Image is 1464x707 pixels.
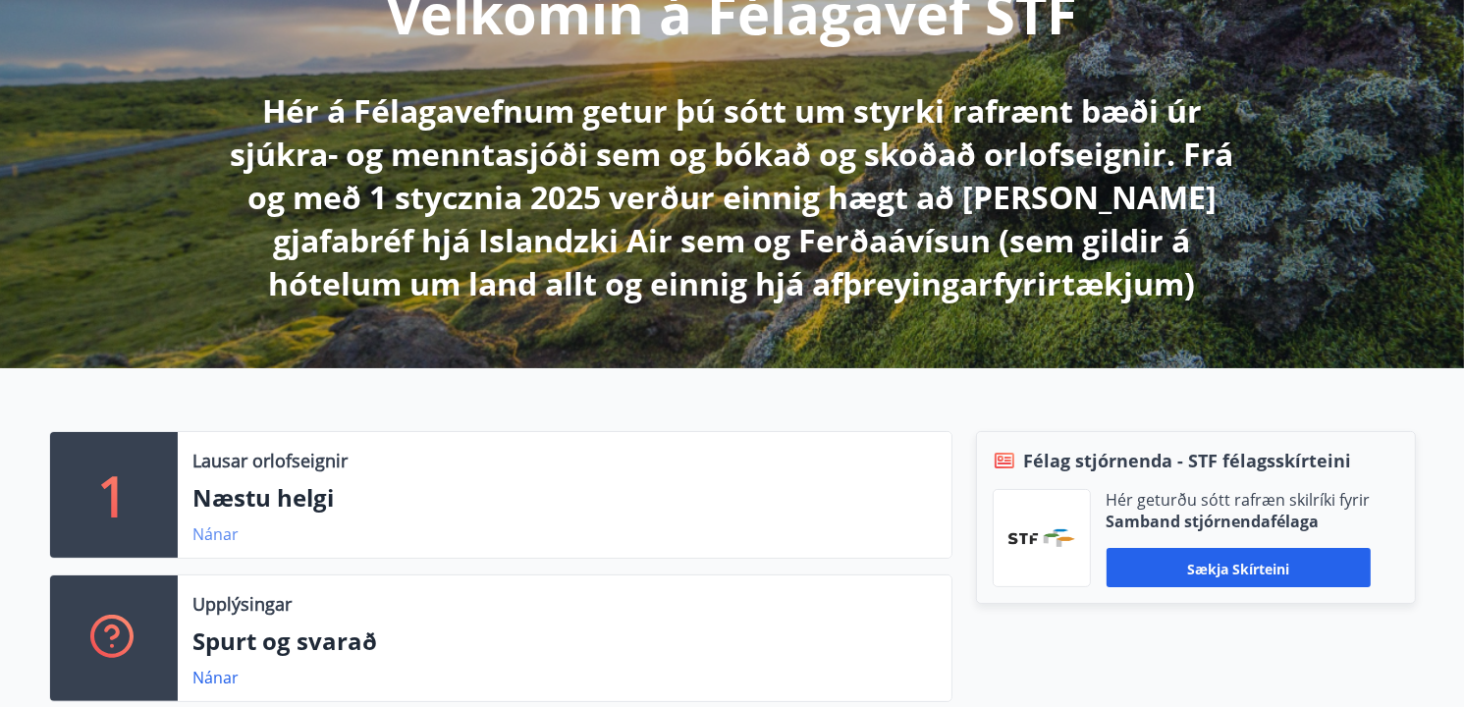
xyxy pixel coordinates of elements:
[1024,449,1352,472] font: Félag stjórnenda - STF félagsskírteini
[98,458,130,532] font: 1
[1107,511,1320,532] font: Samband stjórnendafélaga
[193,523,240,545] font: Nánar
[231,89,1234,304] font: Hér á Félagavefnum getur þú sótt um styrki rafrænt bæði úr sjúkra- og menntasjóði sem og bókað og...
[1107,548,1371,587] button: Sækja skírteini
[193,481,335,514] font: Næstu helgi
[193,667,240,688] font: Nánar
[193,449,349,472] font: Lausar orlofseignir
[1107,489,1371,511] font: Hér geturðu sótt rafræn skilríki fyrir
[193,592,293,616] font: Upplýsingar
[193,625,378,657] font: Spurt og svarað
[1008,529,1075,547] img: vjCaq2fThgY3EUYqSgpjEiBg6WP39ov69hlhuPVN.png
[1187,559,1289,577] font: Sækja skírteini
